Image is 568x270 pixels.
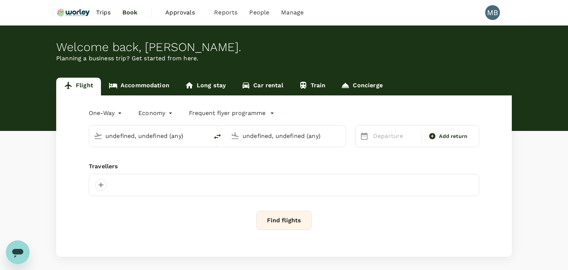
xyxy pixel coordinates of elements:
[56,4,90,21] img: Ranhill Worley Sdn Bhd
[165,8,202,17] span: Approvals
[214,8,237,17] span: Reports
[234,78,291,95] a: Car rental
[281,8,304,17] span: Manage
[203,135,205,136] button: Open
[56,54,512,63] p: Planning a business trip? Get started from here.
[209,128,226,145] button: delete
[56,78,101,95] a: Flight
[105,130,193,142] input: Depart from
[333,78,390,95] a: Concierge
[256,211,312,230] button: Find flights
[122,8,138,17] span: Book
[189,109,274,118] button: Frequent flyer programme
[177,78,234,95] a: Long stay
[439,132,467,140] span: Add return
[373,132,417,141] p: Departure
[89,162,479,171] div: Travellers
[6,240,30,264] iframe: Button to launch messaging window
[243,130,330,142] input: Going to
[291,78,334,95] a: Train
[89,107,124,119] div: One-Way
[249,8,269,17] span: People
[189,109,266,118] p: Frequent flyer programme
[138,107,174,119] div: Economy
[485,5,500,20] div: MB
[96,8,111,17] span: Trips
[341,135,342,136] button: Open
[101,78,177,95] a: Accommodation
[56,40,512,54] div: Welcome back , [PERSON_NAME] .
